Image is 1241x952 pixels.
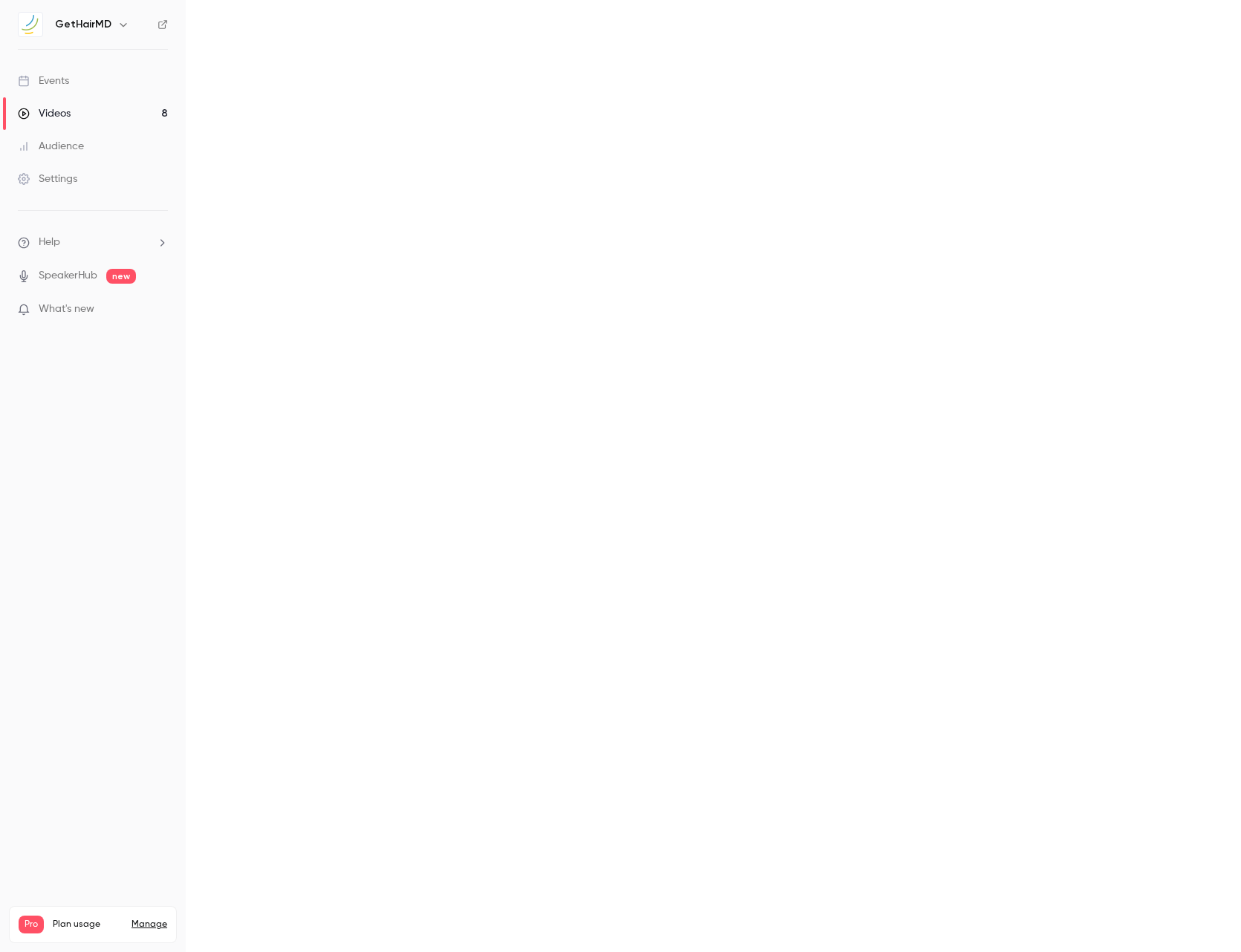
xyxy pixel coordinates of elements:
li: help-dropdown-opener [18,235,168,250]
span: Plan usage [53,919,123,930]
span: new [106,269,136,284]
img: GetHairMD [19,13,42,36]
div: Settings [18,172,77,186]
div: Events [18,74,69,88]
h6: GetHairMD [55,17,111,32]
div: Audience [18,139,84,154]
a: Manage [132,919,167,930]
span: Pro [19,916,44,933]
div: Videos [18,106,71,121]
a: SpeakerHub [39,268,97,284]
span: Help [39,235,60,250]
span: What's new [39,301,94,317]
